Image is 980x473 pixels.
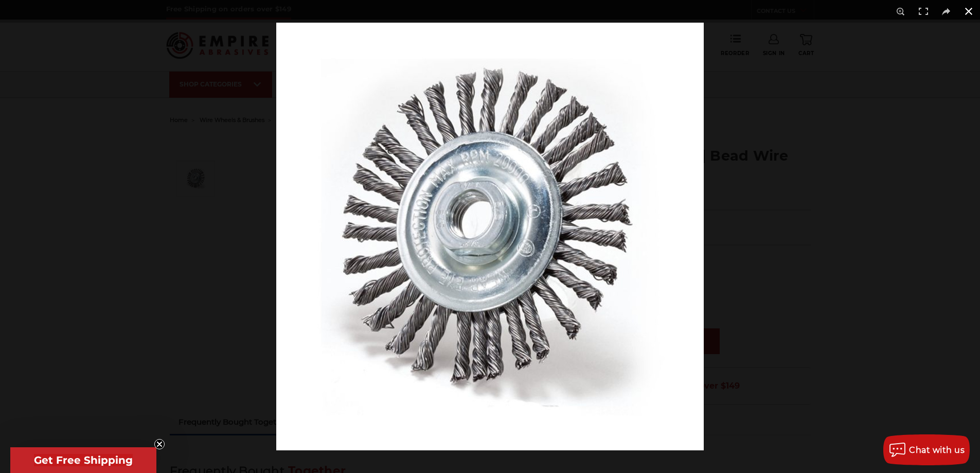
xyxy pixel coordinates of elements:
[34,454,133,466] span: Get Free Shipping
[883,434,970,465] button: Chat with us
[909,445,965,455] span: Chat with us
[276,23,704,450] img: STRINGER_BEAD_KNOT_WIRE_WHEEL__58128.1570197414.jpg
[154,439,165,449] button: Close teaser
[10,447,156,473] div: Get Free ShippingClose teaser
